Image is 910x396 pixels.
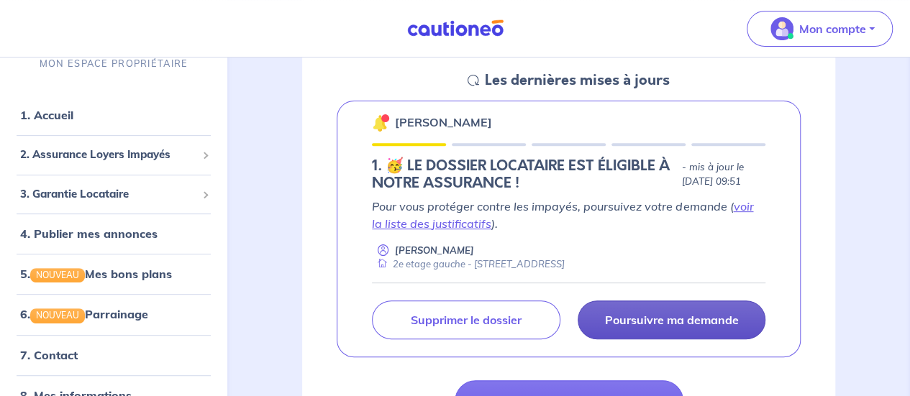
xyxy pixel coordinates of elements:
[20,108,73,122] a: 1. Accueil
[401,19,509,37] img: Cautioneo
[6,341,222,369] div: 7. Contact
[799,20,866,37] p: Mon compte
[578,300,765,339] a: Poursuivre ma demande
[20,267,172,281] a: 5.NOUVEAUMes bons plans
[372,198,765,232] p: Pour vous protéger contre les impayés, poursuivez votre demande ( ).
[747,11,893,47] button: illu_account_valid_menu.svgMon compte
[372,114,389,132] img: 🔔
[485,72,670,89] h5: Les dernières mises à jours
[6,219,222,248] div: 4. Publier mes annonces
[20,307,148,321] a: 6.NOUVEAUParrainage
[6,300,222,328] div: 6.NOUVEAUParrainage
[6,101,222,129] div: 1. Accueil
[372,157,675,192] h5: 1.︎ 🥳 LE DOSSIER LOCATAIRE EST ÉLIGIBLE À NOTRE ASSURANCE !
[20,147,196,163] span: 2. Assurance Loyers Impayés
[395,244,474,257] p: [PERSON_NAME]
[6,141,222,169] div: 2. Assurance Loyers Impayés
[20,186,196,203] span: 3. Garantie Locataire
[770,17,793,40] img: illu_account_valid_menu.svg
[411,313,522,327] p: Supprimer le dossier
[372,257,565,271] div: 2e etage gauche - [STREET_ADDRESS]
[604,313,738,327] p: Poursuivre ma demande
[395,114,492,131] p: [PERSON_NAME]
[6,259,222,288] div: 5.NOUVEAUMes bons plans
[6,180,222,208] div: 3. Garantie Locataire
[20,226,158,241] a: 4. Publier mes annonces
[372,300,560,339] a: Supprimer le dossier
[372,199,753,231] a: voir la liste des justificatifs
[40,57,188,70] p: MON ESPACE PROPRIÉTAIRE
[372,157,765,192] div: state: ELIGIBILITY-RESULT-IN-PROGRESS, Context: NEW,MAYBE-CERTIFICATE,ALONE,LESSOR-DOCUMENTS
[20,348,78,362] a: 7. Contact
[682,160,765,189] p: - mis à jour le [DATE] 09:51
